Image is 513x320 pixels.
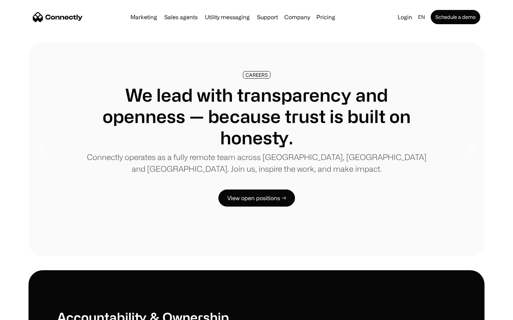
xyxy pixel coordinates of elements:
a: Support [254,14,281,20]
p: Connectly operates as a fully remote team across [GEOGRAPHIC_DATA], [GEOGRAPHIC_DATA] and [GEOGRA... [85,151,427,175]
div: en [418,12,425,22]
a: Marketing [128,14,160,20]
a: Utility messaging [202,14,253,20]
div: CAREERS [245,72,268,78]
a: Sales agents [161,14,201,20]
a: Login [395,12,415,22]
h1: We lead with transparency and openness — because trust is built on honesty. [85,84,427,148]
a: Schedule a demo [431,10,480,24]
a: Pricing [313,14,338,20]
a: View open positions → [218,190,295,207]
div: Company [284,12,310,22]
